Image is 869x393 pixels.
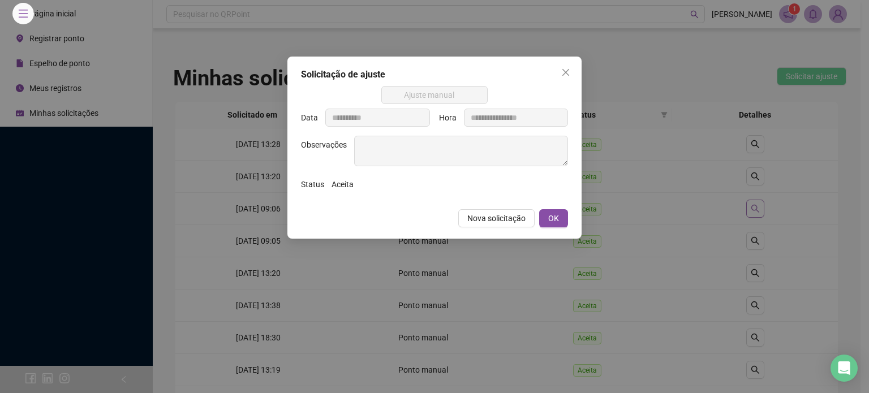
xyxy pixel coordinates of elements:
[458,209,535,227] button: Nova solicitação
[332,178,430,191] div: Aceita
[301,175,332,193] label: Status
[557,63,575,81] button: Close
[561,68,570,77] span: close
[388,87,481,103] span: Ajuste manual
[467,212,526,224] span: Nova solicitação
[301,109,325,127] label: Data
[18,8,28,19] span: menu
[301,68,568,81] div: Solicitação de ajuste
[439,109,464,127] label: Hora
[831,355,858,382] div: Open Intercom Messenger
[539,209,568,227] button: OK
[548,212,559,224] span: OK
[301,136,354,154] label: Observações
